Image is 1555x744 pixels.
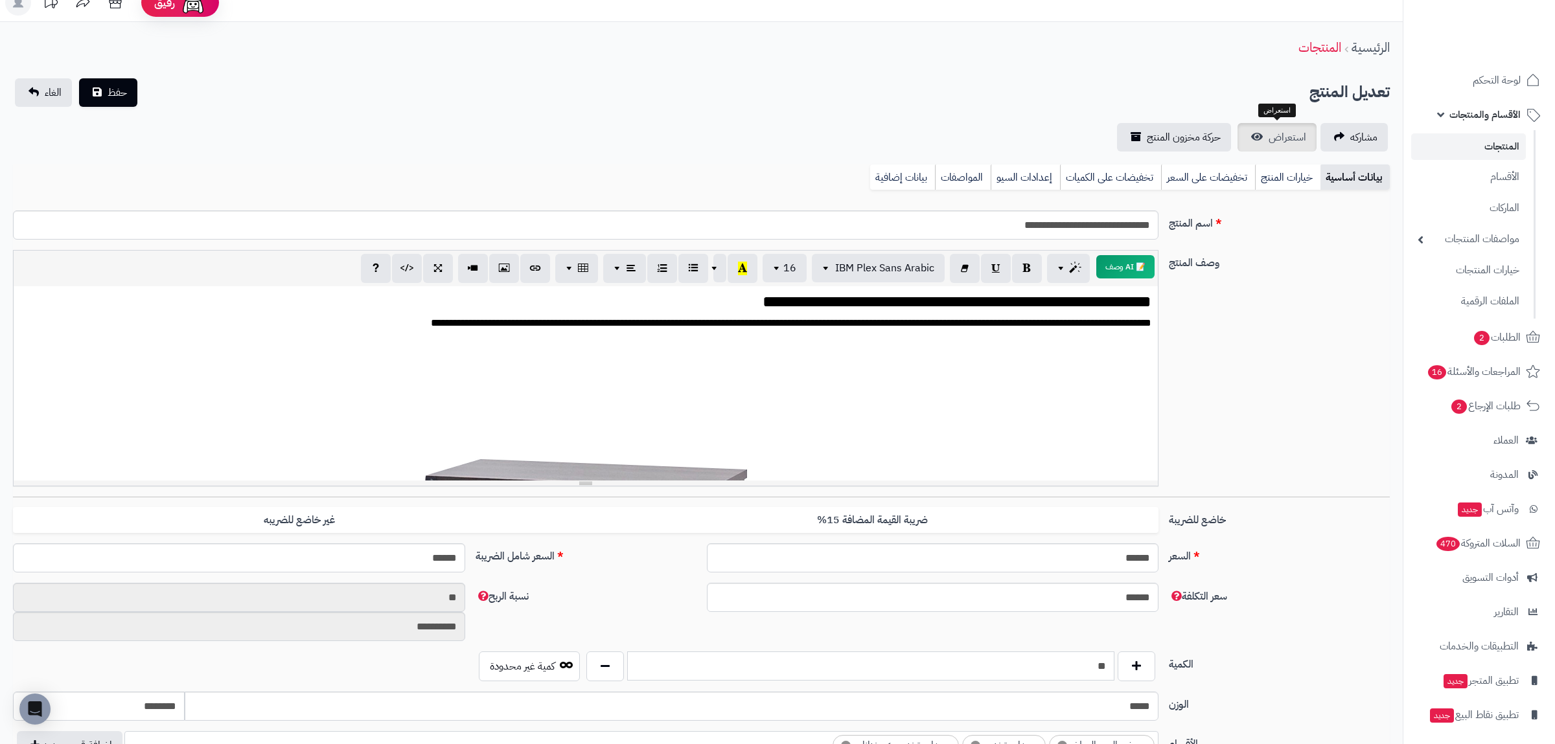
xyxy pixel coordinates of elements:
[1164,210,1395,231] label: اسم المنتج
[79,78,137,107] button: حفظ
[1411,256,1526,284] a: خيارات المنتجات
[1164,507,1395,528] label: خاضع للضريبة
[991,164,1060,190] a: إعدادات السيو
[1411,459,1547,490] a: المدونة
[586,507,1158,534] label: ضريبة القيمة المضافة 15%
[1411,665,1547,696] a: تطبيق المتجرجديد
[1411,163,1526,191] a: الأقسام
[1462,569,1519,587] span: أدوات التسويق
[470,543,702,564] label: السعر شامل الضريبة
[1467,19,1543,47] img: logo-2.png
[1473,71,1521,89] span: لوحة التحكم
[935,164,991,190] a: المواصفات
[1411,133,1526,160] a: المنتجات
[45,85,62,100] span: الغاء
[1320,123,1388,152] a: مشاركه
[1309,79,1390,106] h2: تعديل المنتج
[1430,708,1454,723] span: جديد
[1473,330,1490,346] span: 2
[108,85,127,100] span: حفظ
[835,260,934,276] span: IBM Plex Sans Arabic
[1269,130,1306,145] span: استعراض
[1493,431,1519,449] span: العملاء
[1411,287,1526,315] a: الملفات الرقمية
[1411,322,1547,353] a: الطلبات2
[1164,543,1395,564] label: السعر
[15,78,72,107] a: الغاء
[1442,671,1519,690] span: تطبيق المتجر
[1352,38,1390,57] a: الرئيسية
[1169,589,1227,604] span: سعر التكلفة
[1164,250,1395,271] label: وصف المنتج
[1258,104,1296,118] div: استعراض
[1444,674,1468,688] span: جديد
[1060,164,1161,190] a: تخفيضات على الكميات
[1435,534,1521,552] span: السلات المتروكة
[1298,38,1341,57] a: المنتجات
[1427,365,1447,380] span: 16
[1147,130,1221,145] span: حركة مخزون المنتج
[1411,493,1547,524] a: وآتس آبجديد
[1164,651,1395,672] label: الكمية
[812,254,945,282] button: IBM Plex Sans Arabic
[1458,502,1482,517] span: جديد
[1411,390,1547,422] a: طلبات الإرجاع2
[1164,692,1395,712] label: الوزن
[476,589,529,604] span: نسبة الربح
[1161,164,1255,190] a: تخفيضات على السعر
[1255,164,1320,190] a: خيارات المنتج
[1411,356,1547,387] a: المراجعات والأسئلة16
[1411,194,1526,222] a: الماركات
[1238,123,1317,152] a: استعراض
[1436,536,1461,552] span: 470
[1429,706,1519,724] span: تطبيق نقاط البيع
[1411,528,1547,559] a: السلات المتروكة470
[1411,562,1547,593] a: أدوات التسويق
[763,254,807,282] button: 16
[1320,164,1390,190] a: بيانات أساسية
[1451,399,1468,414] span: 2
[1411,699,1547,730] a: تطبيق نقاط البيعجديد
[1350,130,1377,145] span: مشاركه
[1411,631,1547,662] a: التطبيقات والخدمات
[870,164,935,190] a: بيانات إضافية
[1096,255,1155,278] button: 📝 AI وصف
[1411,65,1547,96] a: لوحة التحكم
[1449,106,1521,124] span: الأقسام والمنتجات
[13,507,586,534] label: غير خاضع للضريبه
[1411,225,1526,253] a: مواصفات المنتجات
[19,693,51,725] div: Open Intercom Messenger
[1427,363,1521,381] span: المراجعات والأسئلة
[783,260,796,276] span: 16
[1117,123,1231,152] a: حركة مخزون المنتج
[1490,466,1519,484] span: المدونة
[1440,637,1519,655] span: التطبيقات والخدمات
[1457,500,1519,518] span: وآتس آب
[1494,603,1519,621] span: التقارير
[1473,328,1521,346] span: الطلبات
[1450,397,1521,415] span: طلبات الإرجاع
[1411,425,1547,456] a: العملاء
[1411,596,1547,627] a: التقارير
